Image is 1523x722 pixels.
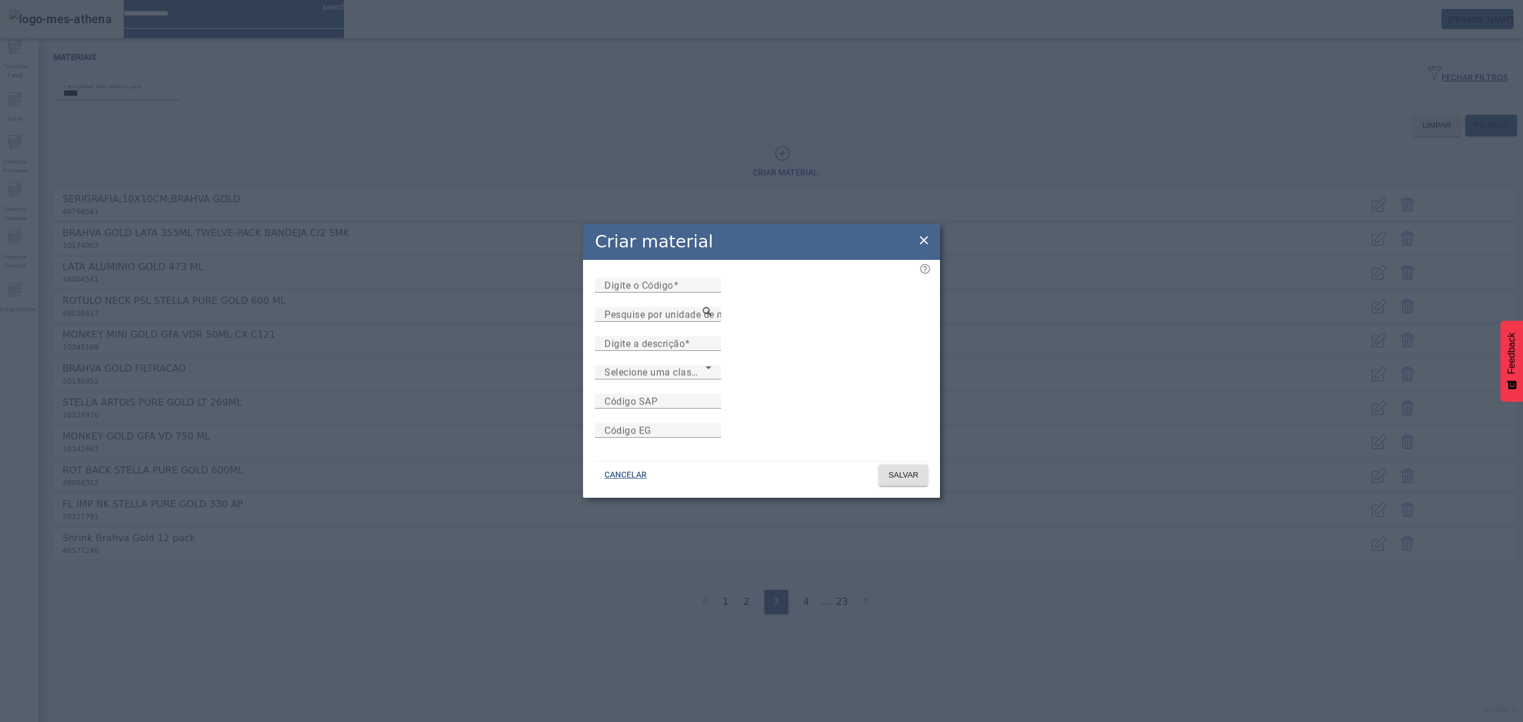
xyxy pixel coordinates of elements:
span: SALVAR [888,469,919,481]
button: CANCELAR [595,464,656,486]
mat-label: Pesquise por unidade de medida [604,309,750,320]
mat-label: Digite a descrição [604,338,685,349]
button: SALVAR [879,464,928,486]
mat-label: Digite o Código [604,280,673,291]
h2: Criar material [595,229,713,255]
mat-label: Código SAP [604,395,657,407]
button: Feedback - Mostrar pesquisa [1500,321,1523,401]
span: CANCELAR [604,469,647,481]
mat-label: Código EG [604,425,651,436]
span: Selecione uma classe [604,365,706,379]
span: Feedback [1506,332,1517,374]
input: Number [604,307,712,322]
